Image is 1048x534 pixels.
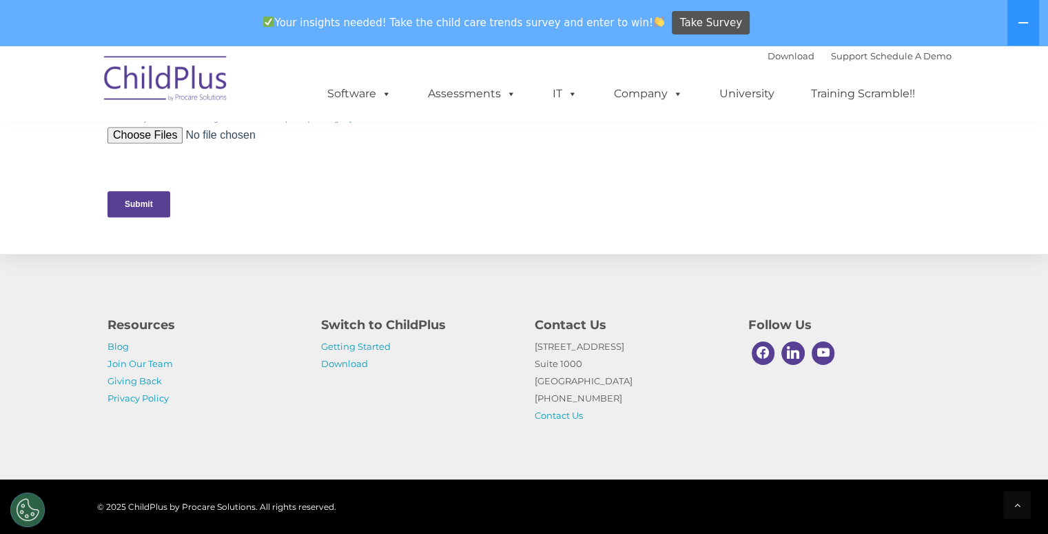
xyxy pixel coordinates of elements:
[97,502,336,512] span: © 2025 ChildPlus by Procare Solutions. All rights reserved.
[107,358,173,369] a: Join Our Team
[831,50,867,61] a: Support
[706,80,788,108] a: University
[417,80,459,90] span: Last name
[768,50,952,61] font: |
[778,338,808,368] a: Linkedin
[314,80,405,108] a: Software
[414,80,530,108] a: Assessments
[263,17,274,27] img: ✅
[321,341,391,352] a: Getting Started
[672,11,750,35] a: Take Survey
[797,80,929,108] a: Training Scramble!!
[10,493,45,527] button: Cookies Settings
[321,358,368,369] a: Download
[808,338,839,368] a: Youtube
[539,80,591,108] a: IT
[600,80,697,108] a: Company
[768,50,814,61] a: Download
[417,137,475,147] span: Phone number
[107,375,162,386] a: Giving Back
[535,338,728,424] p: [STREET_ADDRESS] Suite 1000 [GEOGRAPHIC_DATA] [PHONE_NUMBER]
[107,315,300,335] h4: Resources
[535,410,583,421] a: Contact Us
[748,338,779,368] a: Facebook
[654,17,664,27] img: 👏
[535,315,728,335] h4: Contact Us
[97,46,235,115] img: ChildPlus by Procare Solutions
[823,385,1048,534] iframe: Chat Widget
[321,315,514,335] h4: Switch to ChildPlus
[680,11,742,35] span: Take Survey
[870,50,952,61] a: Schedule A Demo
[107,341,129,352] a: Blog
[107,393,169,404] a: Privacy Policy
[748,315,941,335] h4: Follow Us
[258,9,670,36] span: Your insights needed! Take the child care trends survey and enter to win!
